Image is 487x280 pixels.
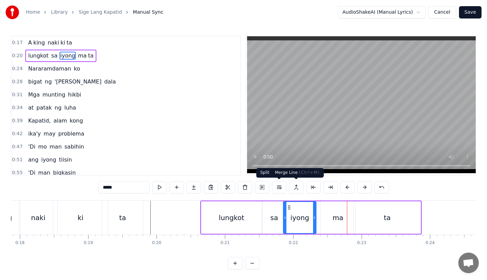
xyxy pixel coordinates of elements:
[12,169,23,176] span: 0:55
[52,169,76,177] span: bigkasin
[64,104,77,112] span: luha
[27,39,32,47] span: A
[26,9,40,16] a: Home
[27,52,49,60] span: lungkot
[87,52,94,60] span: ta
[12,52,23,59] span: 0:20
[57,130,85,138] span: problema
[58,156,73,164] span: tiisin
[27,91,40,99] span: Mga
[60,39,66,47] span: ki
[54,104,62,112] span: ng
[49,143,63,151] span: man
[27,104,34,112] span: at
[219,213,244,223] div: lungkot
[12,130,23,137] span: 0:42
[271,168,324,178] div: Merge Line
[44,78,52,86] span: ng
[41,156,57,164] span: iyong
[119,213,126,223] div: ta
[73,65,81,73] span: ko
[27,143,36,151] span: 'Di
[27,169,36,177] span: 'Di
[12,65,23,72] span: 0:24
[84,240,93,246] div: 0:19
[27,117,51,125] span: Kapatid,
[256,168,305,178] div: Split Line
[152,240,161,246] div: 0:20
[43,130,56,138] span: may
[104,78,117,86] span: dala
[289,240,298,246] div: 0:22
[220,240,230,246] div: 0:21
[53,117,68,125] span: alam
[357,240,366,246] div: 0:23
[27,156,39,164] span: ang
[15,240,25,246] div: 0:18
[458,253,479,273] div: Open chat
[59,52,76,60] span: iyong
[69,117,84,125] span: kong
[32,39,45,47] span: king
[26,9,163,16] nav: breadcrumb
[79,9,122,16] a: Sige Lang Kapatid
[38,143,48,151] span: mo
[12,117,23,124] span: 0:39
[64,143,85,151] span: sabihin
[425,240,435,246] div: 0:24
[12,39,23,46] span: 0:17
[133,9,163,16] span: Manual Sync
[5,5,19,19] img: youka
[27,65,72,73] span: Nararamdaman
[333,213,343,223] div: ma
[54,78,102,86] span: '[PERSON_NAME]
[12,78,23,85] span: 0:28
[77,52,87,60] span: ma
[27,78,43,86] span: bigat
[270,213,278,223] div: sa
[42,91,66,99] span: munting
[38,169,51,177] span: man
[459,6,482,18] button: Save
[428,6,456,18] button: Cancel
[31,213,45,223] div: naki
[36,104,53,112] span: patak
[12,143,23,150] span: 0:47
[51,52,58,60] span: sa
[12,91,23,98] span: 0:31
[384,213,391,223] div: ta
[290,213,309,223] div: iyong
[47,39,60,47] span: naki
[12,104,23,111] span: 0:34
[27,130,41,138] span: ika'y
[78,213,83,223] div: ki
[299,170,320,175] span: ( Ctrl+M )
[51,9,68,16] a: Library
[67,91,82,99] span: hikbi
[66,39,73,47] span: ta
[12,156,23,163] span: 0:51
